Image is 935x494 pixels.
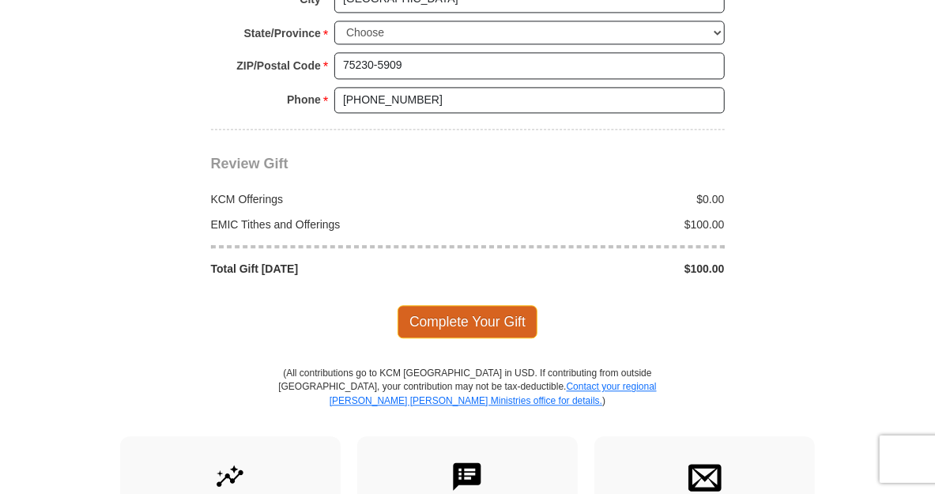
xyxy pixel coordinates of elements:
img: give-by-stock.svg [213,460,247,493]
div: $100.00 [468,261,733,277]
strong: Phone [287,89,321,111]
div: $0.00 [468,191,733,207]
div: KCM Offerings [202,191,468,207]
img: text-to-give.svg [451,460,484,493]
span: Review Gift [211,156,288,172]
div: Total Gift [DATE] [202,261,468,277]
strong: ZIP/Postal Code [236,55,321,77]
a: Contact your regional [PERSON_NAME] [PERSON_NAME] Ministries office for details. [330,381,657,405]
p: (All contributions go to KCM [GEOGRAPHIC_DATA] in USD. If contributing from outside [GEOGRAPHIC_D... [278,367,658,436]
div: EMIC Tithes and Offerings [202,217,468,232]
div: $100.00 [468,217,733,232]
img: envelope.svg [688,460,722,493]
span: Complete Your Gift [398,305,537,338]
strong: State/Province [244,22,321,44]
